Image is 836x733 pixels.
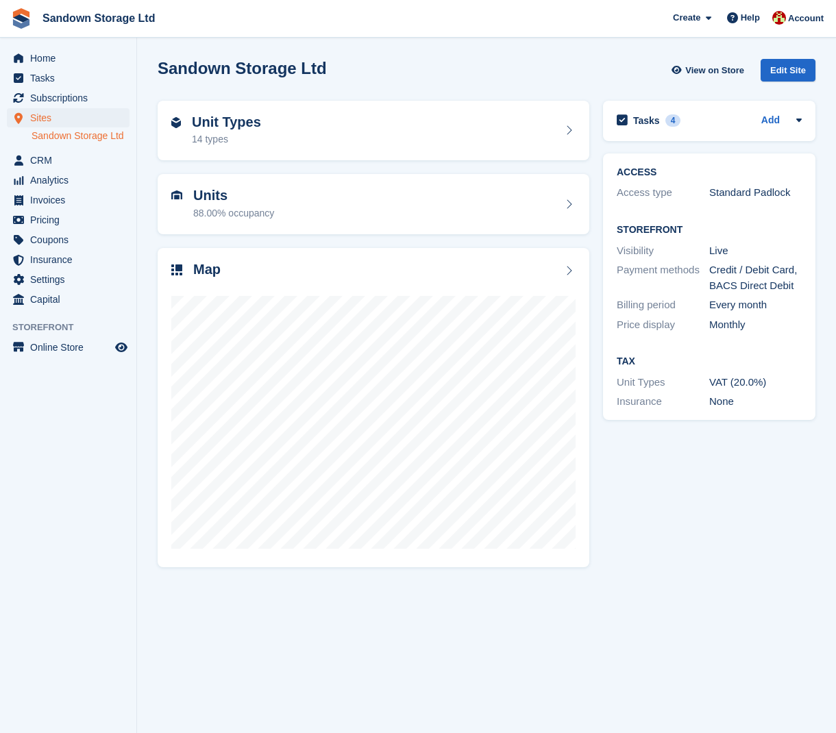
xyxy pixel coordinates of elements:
a: menu [7,151,130,170]
h2: Sandown Storage Ltd [158,59,327,77]
div: Price display [617,317,709,333]
a: menu [7,230,130,249]
div: 4 [665,114,681,127]
div: Unit Types [617,375,709,390]
a: View on Store [669,59,750,82]
span: Invoices [30,190,112,210]
span: Home [30,49,112,68]
span: Sites [30,108,112,127]
img: map-icn-33ee37083ee616e46c38cad1a60f524a97daa1e2b2c8c0bc3eb3415660979fc1.svg [171,264,182,275]
div: 14 types [192,132,261,147]
span: Online Store [30,338,112,357]
div: Standard Padlock [709,185,802,201]
span: Tasks [30,69,112,88]
h2: Units [193,188,274,203]
div: VAT (20.0%) [709,375,802,390]
div: Edit Site [761,59,815,82]
a: menu [7,49,130,68]
span: Help [741,11,760,25]
span: Coupons [30,230,112,249]
a: Units 88.00% occupancy [158,174,589,234]
span: Settings [30,270,112,289]
img: stora-icon-8386f47178a22dfd0bd8f6a31ec36ba5ce8667c1dd55bd0f319d3a0aa187defe.svg [11,8,32,29]
span: Storefront [12,321,136,334]
a: Sandown Storage Ltd [37,7,160,29]
div: Access type [617,185,709,201]
span: Capital [30,290,112,309]
a: menu [7,338,130,357]
div: Billing period [617,297,709,313]
div: Visibility [617,243,709,259]
div: Monthly [709,317,802,333]
h2: Tax [617,356,802,367]
a: Preview store [113,339,130,356]
h2: Storefront [617,225,802,236]
a: Edit Site [761,59,815,87]
img: unit-icn-7be61d7bf1b0ce9d3e12c5938cc71ed9869f7b940bace4675aadf7bd6d80202e.svg [171,190,182,200]
a: menu [7,171,130,190]
span: Subscriptions [30,88,112,108]
a: menu [7,108,130,127]
h2: ACCESS [617,167,802,178]
a: menu [7,290,130,309]
a: Add [761,113,780,129]
a: menu [7,270,130,289]
div: None [709,394,802,410]
span: View on Store [685,64,744,77]
a: Unit Types 14 types [158,101,589,161]
div: Live [709,243,802,259]
a: menu [7,250,130,269]
a: menu [7,88,130,108]
div: Every month [709,297,802,313]
div: Payment methods [617,262,709,293]
h2: Map [193,262,221,277]
a: Map [158,248,589,568]
span: Create [673,11,700,25]
div: Credit / Debit Card, BACS Direct Debit [709,262,802,293]
span: Account [788,12,824,25]
img: unit-type-icn-2b2737a686de81e16bb02015468b77c625bbabd49415b5ef34ead5e3b44a266d.svg [171,117,181,128]
span: Insurance [30,250,112,269]
a: menu [7,190,130,210]
a: menu [7,210,130,229]
span: CRM [30,151,112,170]
a: menu [7,69,130,88]
a: Sandown Storage Ltd [32,129,130,142]
div: 88.00% occupancy [193,206,274,221]
div: Insurance [617,394,709,410]
h2: Unit Types [192,114,261,130]
span: Analytics [30,171,112,190]
img: Jessica Durrant [772,11,786,25]
span: Pricing [30,210,112,229]
h2: Tasks [633,114,660,127]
